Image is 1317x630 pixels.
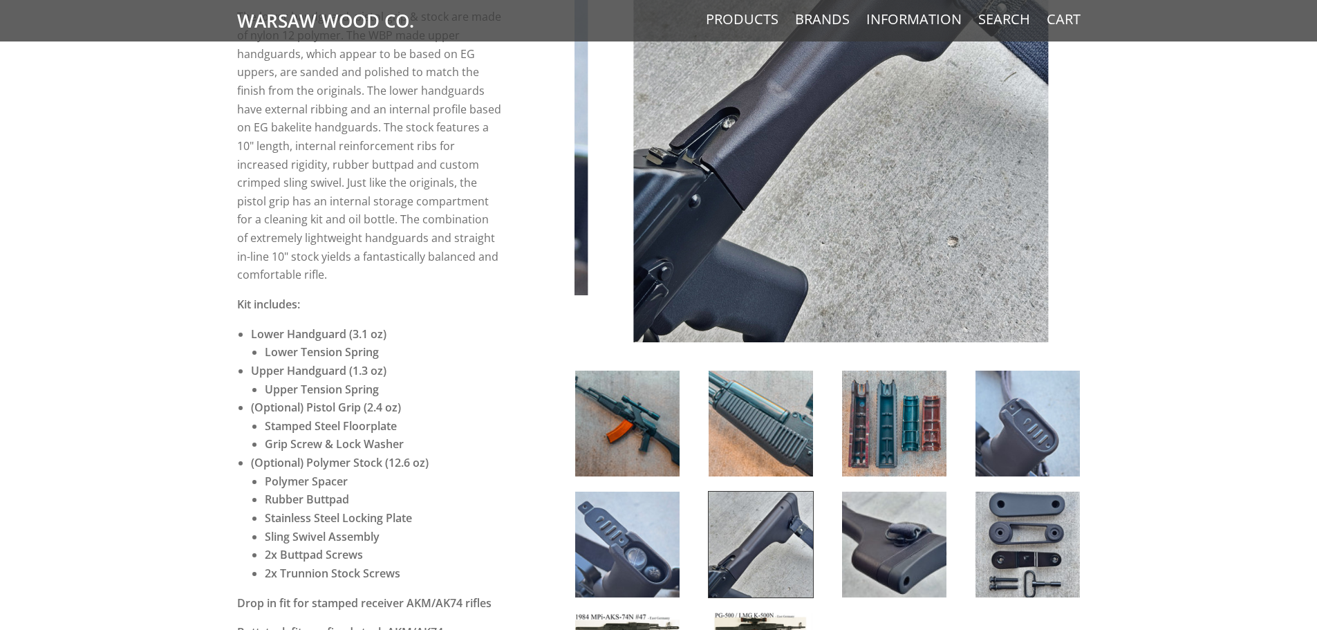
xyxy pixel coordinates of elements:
img: East German AK-74 Prototype Furniture [575,492,680,597]
strong: 2x Trunnion Stock Screws [265,566,400,581]
strong: Grip Screw & Lock Washer [265,436,404,452]
strong: Upper Handguard (1.3 oz) [251,363,386,378]
img: East German AK-74 Prototype Furniture [709,492,813,597]
strong: Stainless Steel Locking Plate [265,510,412,526]
strong: Kit includes: [237,297,300,312]
a: Products [706,10,778,28]
img: East German AK-74 Prototype Furniture [975,492,1080,597]
img: East German AK-74 Prototype Furniture [575,371,680,476]
a: Information [866,10,962,28]
strong: Sling Swivel Assembly [265,529,380,544]
img: East German AK-74 Prototype Furniture [842,492,946,597]
img: East German AK-74 Prototype Furniture [709,371,813,476]
strong: (Optional) Polymer Stock (12.6 oz) [251,455,429,470]
strong: Drop in fit for stamped receiver AKM/AK74 rifles [237,595,492,611]
a: Search [978,10,1030,28]
strong: 2x Buttpad Screws [265,547,363,562]
a: Cart [1047,10,1081,28]
img: East German AK-74 Prototype Furniture [975,371,1080,476]
strong: Upper Tension Spring [265,382,379,397]
strong: Stamped Steel Floorplate [265,418,397,434]
strong: (Optional) Pistol Grip (2.4 oz) [251,400,401,415]
strong: Polymer Spacer [265,474,348,489]
a: Brands [795,10,850,28]
strong: Lower Handguard (3.1 oz) [251,326,386,342]
p: The lower handguard, pistol grip & stock are made of nylon 12 polymer. The WBP made upper handgua... [237,8,502,284]
strong: Lower Tension Spring [265,344,379,360]
strong: Rubber Buttpad [265,492,349,507]
img: East German AK-74 Prototype Furniture [842,371,946,476]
